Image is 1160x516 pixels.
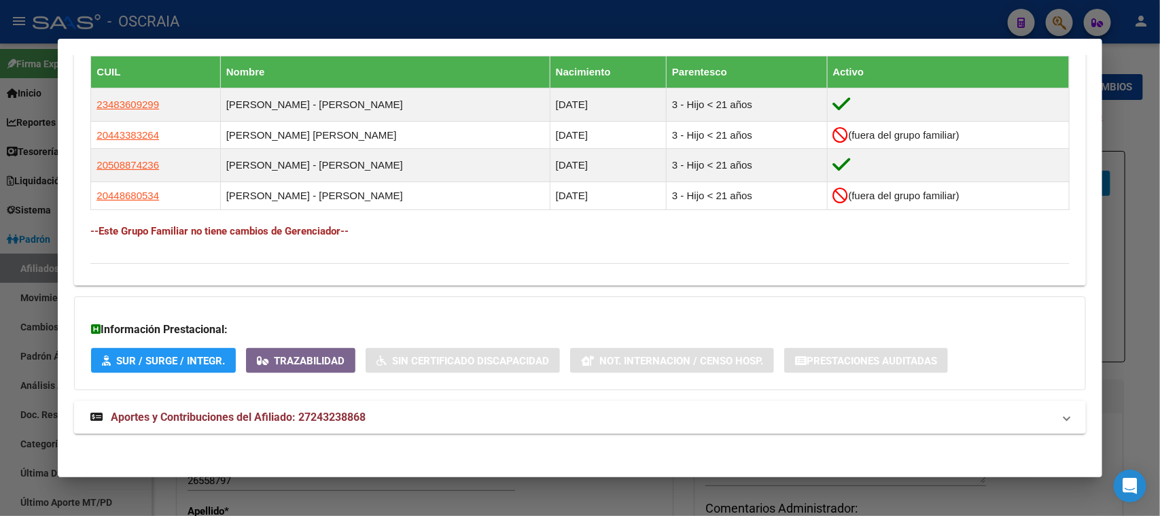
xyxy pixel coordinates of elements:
[90,224,1069,239] h4: --Este Grupo Familiar no tiene cambios de Gerenciador--
[827,56,1069,88] th: Activo
[570,348,774,373] button: Not. Internacion / Censo Hosp.
[220,149,550,182] td: [PERSON_NAME] - [PERSON_NAME]
[274,355,345,367] span: Trazabilidad
[366,348,560,373] button: Sin Certificado Discapacidad
[667,182,827,209] td: 3 - Hijo < 21 años
[550,122,666,149] td: [DATE]
[74,401,1085,434] mat-expansion-panel-header: Aportes y Contribuciones del Afiliado: 27243238868
[91,322,1068,338] h3: Información Prestacional:
[667,122,827,149] td: 3 - Hijo < 21 años
[246,348,355,373] button: Trazabilidad
[392,355,549,367] span: Sin Certificado Discapacidad
[550,88,666,122] td: [DATE]
[550,182,666,209] td: [DATE]
[116,355,225,367] span: SUR / SURGE / INTEGR.
[849,190,960,202] span: (fuera del grupo familiar)
[96,159,159,171] span: 20508874236
[599,355,763,367] span: Not. Internacion / Censo Hosp.
[96,190,159,201] span: 20448680534
[96,129,159,141] span: 20443383264
[96,99,159,110] span: 23483609299
[784,348,948,373] button: Prestaciones Auditadas
[667,149,827,182] td: 3 - Hijo < 21 años
[1114,470,1146,502] div: Open Intercom Messenger
[849,129,960,141] span: (fuera del grupo familiar)
[111,411,366,424] span: Aportes y Contribuciones del Afiliado: 27243238868
[220,122,550,149] td: [PERSON_NAME] [PERSON_NAME]
[220,182,550,209] td: [PERSON_NAME] - [PERSON_NAME]
[550,149,666,182] td: [DATE]
[91,56,220,88] th: CUIL
[220,88,550,122] td: [PERSON_NAME] - [PERSON_NAME]
[667,56,827,88] th: Parentesco
[91,348,236,373] button: SUR / SURGE / INTEGR.
[807,355,937,367] span: Prestaciones Auditadas
[550,56,666,88] th: Nacimiento
[220,56,550,88] th: Nombre
[667,88,827,122] td: 3 - Hijo < 21 años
